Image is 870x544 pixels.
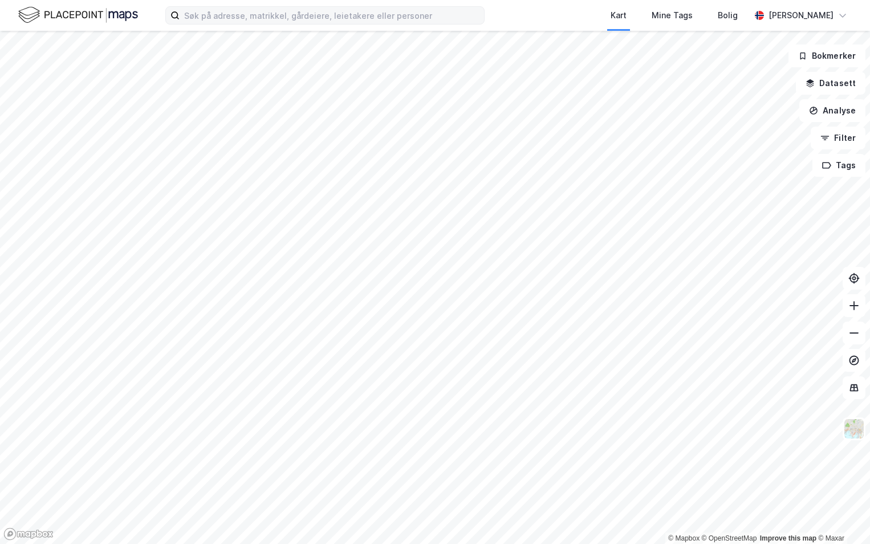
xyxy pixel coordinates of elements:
div: Mine Tags [652,9,693,22]
div: Kart [611,9,627,22]
div: Bolig [718,9,738,22]
img: logo.f888ab2527a4732fd821a326f86c7f29.svg [18,5,138,25]
iframe: Chat Widget [813,489,870,544]
input: Søk på adresse, matrikkel, gårdeiere, leietakere eller personer [180,7,484,24]
div: [PERSON_NAME] [769,9,834,22]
